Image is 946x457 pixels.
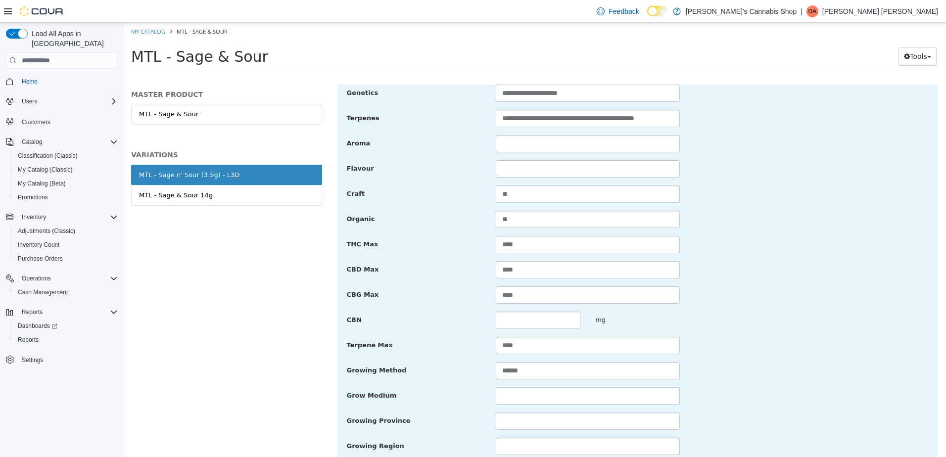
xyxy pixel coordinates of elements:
span: Customers [22,118,50,126]
span: Adjustments (Classic) [14,225,118,237]
span: Reports [14,334,118,346]
p: [PERSON_NAME] [PERSON_NAME] [822,5,938,17]
span: Users [22,97,37,105]
span: DA [808,5,816,17]
p: [PERSON_NAME]'s Cannabis Shop [686,5,797,17]
span: MTL - Sage & Sour [53,5,104,12]
span: Growing Method [223,344,283,351]
span: Purchase Orders [14,253,118,265]
button: My Catalog (Classic) [10,163,122,177]
div: MTL - Sage & Sour 14g [15,168,89,178]
a: Dashboards [10,319,122,333]
span: Reports [18,336,39,344]
a: My Catalog [7,5,42,12]
a: Purchase Orders [14,253,67,265]
button: Purchase Orders [10,252,122,266]
span: Inventory Count [14,239,118,251]
span: Genetics [223,66,255,74]
a: Customers [18,116,54,128]
span: CBD Max [223,243,255,250]
span: Terpene Max [223,319,269,326]
span: CBG Max [223,268,255,275]
button: Reports [10,333,122,347]
a: Feedback [593,1,643,21]
span: Promotions [18,193,48,201]
span: Inventory Count [18,241,60,249]
button: Users [2,94,122,108]
a: Classification (Classic) [14,150,82,162]
button: Inventory [18,211,50,223]
span: Settings [22,356,43,364]
button: Operations [2,272,122,285]
span: THC Max [223,218,255,225]
button: Reports [2,305,122,319]
span: Operations [22,274,51,282]
button: Settings [2,353,122,367]
span: Inventory [18,211,118,223]
div: mg [464,289,564,306]
span: Flavour [223,142,250,149]
span: CBN [223,293,238,301]
span: Catalog [18,136,118,148]
button: Catalog [18,136,46,148]
span: Classification (Classic) [18,152,78,160]
button: Users [18,95,41,107]
span: Home [22,78,38,86]
span: Craft [223,167,241,175]
span: Adjustments (Classic) [18,227,75,235]
span: Users [18,95,118,107]
div: Dylan Ann McKinney [806,5,818,17]
span: Reports [22,308,43,316]
a: Settings [18,354,47,366]
span: Dark Mode [647,16,648,17]
a: MTL - Sage & Sour [7,81,198,102]
nav: Complex example [6,70,118,393]
button: Reports [18,306,47,318]
div: MTL - Sage n' Sour (3.5g) - L3D [15,147,116,157]
span: My Catalog (Classic) [14,164,118,176]
h5: VARIATIONS [7,128,198,137]
button: Inventory [2,210,122,224]
a: My Catalog (Classic) [14,164,77,176]
button: Classification (Classic) [10,149,122,163]
span: My Catalog (Classic) [18,166,73,174]
span: Purchase Orders [18,255,63,263]
span: Classification (Classic) [14,150,118,162]
button: Cash Management [10,285,122,299]
a: Home [18,76,42,88]
span: Operations [18,273,118,284]
a: Dashboards [14,320,61,332]
span: Cash Management [14,286,118,298]
button: Inventory Count [10,238,122,252]
button: Operations [18,273,55,284]
h5: MASTER PRODUCT [7,67,198,76]
span: Load All Apps in [GEOGRAPHIC_DATA] [28,29,118,48]
span: Feedback [609,6,639,16]
span: Catalog [22,138,42,146]
button: Home [2,74,122,89]
button: Customers [2,114,122,129]
a: Cash Management [14,286,72,298]
span: Organic [223,192,251,200]
span: Growing Region [223,419,281,427]
span: Aroma [223,117,247,124]
span: Growing Province [223,394,287,402]
span: Cash Management [18,288,68,296]
span: Terpenes [223,91,256,99]
span: Dashboards [18,322,57,330]
span: Promotions [14,191,118,203]
span: Customers [18,115,118,128]
p: | [801,5,803,17]
span: My Catalog (Beta) [14,178,118,189]
button: Adjustments (Classic) [10,224,122,238]
span: Dashboards [14,320,118,332]
button: Promotions [10,190,122,204]
span: MTL - Sage & Sour [7,25,144,43]
button: My Catalog (Beta) [10,177,122,190]
span: Home [18,75,118,88]
span: My Catalog (Beta) [18,180,66,187]
button: Tools [775,25,813,43]
span: Settings [18,354,118,366]
img: Cova [20,6,64,16]
button: Catalog [2,135,122,149]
